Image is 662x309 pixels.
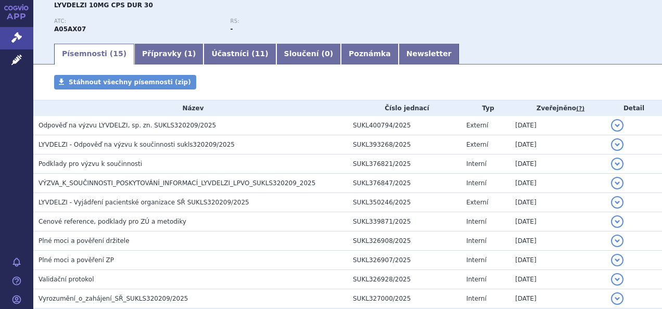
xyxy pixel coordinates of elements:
[510,100,606,116] th: Zveřejněno
[54,2,153,9] span: LYVDELZI 10MG CPS DUR 30
[466,122,488,129] span: Externí
[510,116,606,135] td: [DATE]
[510,135,606,154] td: [DATE]
[230,18,396,24] p: RS:
[113,49,123,58] span: 15
[510,212,606,231] td: [DATE]
[325,49,330,58] span: 0
[510,231,606,251] td: [DATE]
[466,256,487,264] span: Interní
[466,160,487,168] span: Interní
[510,174,606,193] td: [DATE]
[39,295,188,302] span: Vyrozumění_o_zahájení_SŘ_SUKLS320209/2025
[348,251,461,270] td: SUKL326907/2025
[134,44,203,65] a: Přípravky (1)
[348,100,461,116] th: Číslo jednací
[348,231,461,251] td: SUKL326908/2025
[611,254,623,266] button: detail
[39,122,216,129] span: Odpověď na výzvu LYVDELZI, sp. zn. SUKLS320209/2025
[348,289,461,308] td: SUKL327000/2025
[611,138,623,151] button: detail
[510,251,606,270] td: [DATE]
[611,119,623,132] button: detail
[341,44,399,65] a: Poznámka
[611,273,623,286] button: detail
[466,295,487,302] span: Interní
[255,49,265,58] span: 11
[611,196,623,209] button: detail
[611,158,623,170] button: detail
[510,289,606,308] td: [DATE]
[466,199,488,206] span: Externí
[54,25,86,33] strong: SELADELPAR
[611,215,623,228] button: detail
[466,237,487,244] span: Interní
[348,116,461,135] td: SUKL400794/2025
[39,199,249,206] span: LYVDELZI - Vyjádření pacientské organizace SŘ SUKLS320209/2025
[39,237,130,244] span: Plné moci a pověření držitele
[510,154,606,174] td: [DATE]
[348,174,461,193] td: SUKL376847/2025
[54,18,220,24] p: ATC:
[466,276,487,283] span: Interní
[39,256,114,264] span: Plné moci a pověření ZP
[348,212,461,231] td: SUKL339871/2025
[348,270,461,289] td: SUKL326928/2025
[39,179,315,187] span: VÝZVA_K_SOUČINNOSTI_POSKYTOVÁNÍ_INFORMACÍ_LYVDELZI_LPVO_SUKLS320209_2025
[348,193,461,212] td: SUKL350246/2025
[69,79,191,86] span: Stáhnout všechny písemnosti (zip)
[510,193,606,212] td: [DATE]
[611,292,623,305] button: detail
[576,105,584,112] abbr: (?)
[39,141,235,148] span: LYVDELZI - Odpověď na výzvu k součinnosti sukls320209/2025
[54,44,134,65] a: Písemnosti (15)
[230,25,233,33] strong: -
[276,44,341,65] a: Sloučení (0)
[461,100,510,116] th: Typ
[466,179,487,187] span: Interní
[611,177,623,189] button: detail
[39,218,186,225] span: Cenové reference, podklady pro ZÚ a metodiky
[399,44,460,65] a: Newsletter
[54,75,196,89] a: Stáhnout všechny písemnosti (zip)
[466,218,487,225] span: Interní
[187,49,193,58] span: 1
[466,141,488,148] span: Externí
[39,160,142,168] span: Podklady pro výzvu k součinnosti
[611,235,623,247] button: detail
[606,100,662,116] th: Detail
[39,276,94,283] span: Validační protokol
[348,135,461,154] td: SUKL393268/2025
[510,270,606,289] td: [DATE]
[203,44,276,65] a: Účastníci (11)
[348,154,461,174] td: SUKL376821/2025
[33,100,348,116] th: Název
